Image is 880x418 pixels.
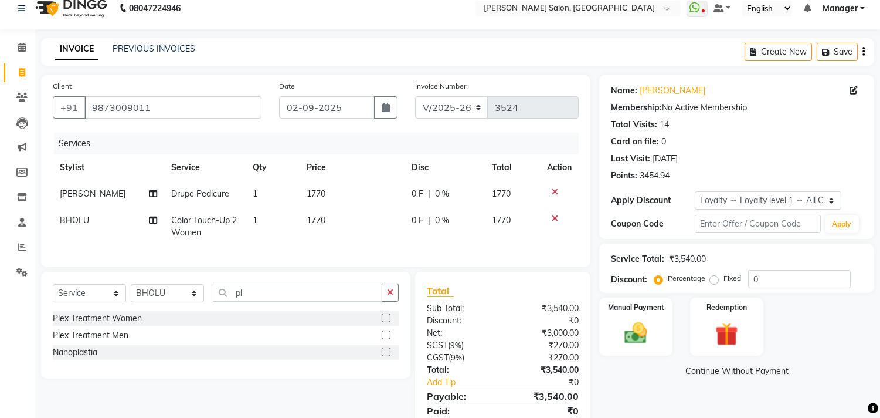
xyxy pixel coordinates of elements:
[405,154,485,181] th: Disc
[608,302,664,313] label: Manual Payment
[668,273,705,284] label: Percentage
[53,346,97,359] div: Nanoplastia
[53,154,165,181] th: Stylist
[492,215,511,225] span: 1770
[246,154,300,181] th: Qty
[817,43,858,61] button: Save
[669,253,706,265] div: ₹3,540.00
[418,302,503,315] div: Sub Total:
[611,170,637,182] div: Points:
[60,215,89,225] span: BHOLU
[611,85,637,97] div: Name:
[53,329,128,342] div: Plex Treatment Men
[617,320,654,346] img: _cash.svg
[418,339,503,352] div: ( )
[53,96,86,119] button: +91
[307,215,325,225] span: 1770
[825,215,859,233] button: Apply
[503,389,588,403] div: ₹3,540.00
[503,302,588,315] div: ₹3,540.00
[611,153,650,165] div: Last Visit:
[84,96,261,119] input: Search by Name/Mobile/Email/Code
[611,253,664,265] div: Service Total:
[427,352,449,363] span: CGST
[611,274,647,286] div: Discount:
[418,389,503,403] div: Payable:
[611,136,659,148] div: Card on file:
[55,39,98,60] a: INVOICE
[428,214,430,227] span: |
[412,214,423,227] span: 0 F
[427,285,454,297] span: Total
[540,154,579,181] th: Action
[418,327,503,339] div: Net:
[54,133,587,154] div: Services
[503,364,588,376] div: ₹3,540.00
[503,327,588,339] div: ₹3,000.00
[723,273,741,284] label: Fixed
[602,365,872,377] a: Continue Without Payment
[435,214,449,227] span: 0 %
[113,43,195,54] a: PREVIOUS INVOICES
[640,170,670,182] div: 3454.94
[172,188,230,199] span: Drupe Pedicure
[435,188,449,200] span: 0 %
[661,136,666,148] div: 0
[503,352,588,364] div: ₹270.00
[485,154,541,181] th: Total
[60,188,125,199] span: [PERSON_NAME]
[300,154,405,181] th: Price
[745,43,812,61] button: Create New
[611,194,695,207] div: Apply Discount
[492,188,511,199] span: 1770
[427,340,448,350] span: SGST
[503,315,588,327] div: ₹0
[418,315,503,327] div: Discount:
[253,188,257,199] span: 1
[517,376,588,389] div: ₹0
[412,188,423,200] span: 0 F
[172,215,237,238] span: Color Touch-Up 2 Women
[450,341,461,350] span: 9%
[640,85,705,97] a: [PERSON_NAME]
[451,353,462,362] span: 9%
[165,154,246,181] th: Service
[213,284,382,302] input: Search or Scan
[253,215,257,225] span: 1
[503,339,588,352] div: ₹270.00
[418,376,517,389] a: Add Tip
[611,218,695,230] div: Coupon Code
[611,102,662,114] div: Membership:
[418,364,503,376] div: Total:
[53,81,72,92] label: Client
[708,320,745,349] img: _gift.svg
[53,312,142,325] div: Plex Treatment Women
[823,2,858,15] span: Manager
[660,119,669,131] div: 14
[706,302,747,313] label: Redemption
[611,102,862,114] div: No Active Membership
[428,188,430,200] span: |
[653,153,678,165] div: [DATE]
[418,404,503,418] div: Paid:
[611,119,657,131] div: Total Visits:
[415,81,466,92] label: Invoice Number
[307,188,325,199] span: 1770
[503,404,588,418] div: ₹0
[279,81,295,92] label: Date
[418,352,503,364] div: ( )
[695,215,820,233] input: Enter Offer / Coupon Code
